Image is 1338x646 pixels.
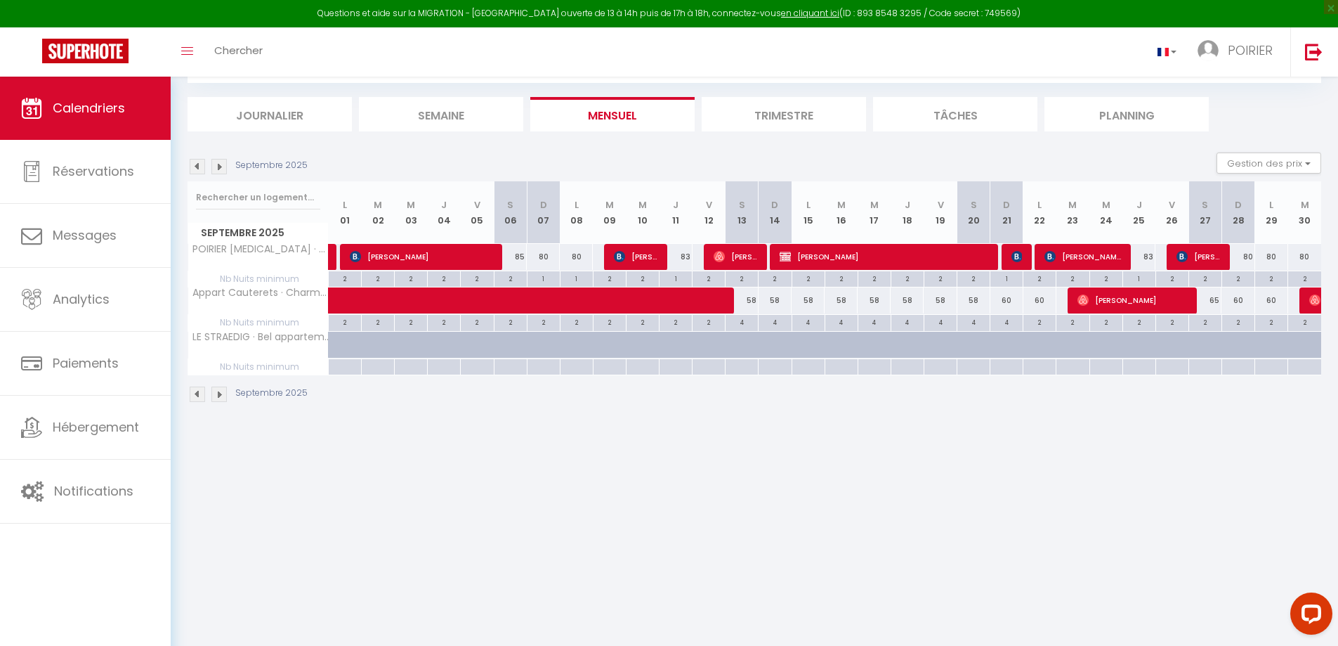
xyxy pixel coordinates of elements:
th: 04 [428,181,461,244]
th: 18 [891,181,924,244]
li: Mensuel [530,97,695,131]
abbr: L [575,198,579,212]
th: 14 [759,181,792,244]
th: 06 [494,181,527,244]
div: 2 [560,315,593,328]
abbr: S [1202,198,1208,212]
div: 2 [726,271,758,285]
abbr: S [739,198,745,212]
div: 2 [957,271,990,285]
div: 2 [428,315,460,328]
span: [PERSON_NAME] [1077,287,1188,314]
div: 2 [395,315,427,328]
div: 2 [693,315,725,328]
th: 09 [593,181,626,244]
div: 4 [858,315,891,328]
li: Trimestre [702,97,866,131]
div: 2 [329,315,361,328]
abbr: D [1235,198,1242,212]
div: 60 [1023,288,1056,314]
div: 2 [627,271,659,285]
div: 2 [461,271,493,285]
li: Planning [1044,97,1209,131]
abbr: V [706,198,712,212]
th: 30 [1288,181,1321,244]
div: 60 [1255,288,1288,314]
img: logout [1305,43,1323,60]
abbr: M [1301,198,1309,212]
div: 4 [726,315,758,328]
div: 4 [990,315,1023,328]
abbr: M [374,198,382,212]
span: Calendriers [53,99,125,117]
img: ... [1198,40,1219,61]
li: Semaine [359,97,523,131]
div: 2 [1255,315,1287,328]
abbr: L [806,198,811,212]
span: Notifications [54,482,133,500]
div: 4 [924,315,957,328]
abbr: D [540,198,547,212]
div: 2 [1056,315,1089,328]
div: 2 [1023,315,1056,328]
th: 08 [560,181,593,244]
div: 58 [924,288,957,314]
div: 2 [792,271,825,285]
div: 2 [1255,271,1287,285]
div: 1 [527,271,560,285]
div: 2 [1189,271,1221,285]
iframe: LiveChat chat widget [1279,587,1338,646]
th: 02 [362,181,395,244]
abbr: V [474,198,480,212]
p: Septembre 2025 [235,159,308,172]
input: Rechercher un logement... [196,185,320,210]
div: 80 [527,244,560,270]
th: 23 [1056,181,1089,244]
div: 2 [593,271,626,285]
div: 2 [693,271,725,285]
th: 20 [957,181,990,244]
div: 2 [494,271,527,285]
div: 2 [329,271,361,285]
th: 27 [1188,181,1221,244]
button: Gestion des prix [1216,153,1321,174]
div: 2 [924,271,957,285]
span: LE STRAEDIG · Bel appartement 3 chambres Hypercentre/parking [190,332,331,342]
div: 58 [792,288,825,314]
div: 4 [759,315,791,328]
span: [PERSON_NAME] [780,243,989,270]
th: 15 [792,181,825,244]
th: 12 [693,181,726,244]
div: 2 [1288,271,1321,285]
th: 25 [1122,181,1155,244]
div: 2 [627,315,659,328]
span: Nb Nuits minimum [188,271,328,287]
th: 26 [1155,181,1188,244]
abbr: M [638,198,647,212]
div: 80 [560,244,593,270]
th: 07 [527,181,560,244]
div: 2 [759,271,791,285]
abbr: M [1068,198,1077,212]
div: 2 [660,315,692,328]
div: 2 [1156,271,1188,285]
abbr: J [905,198,910,212]
th: 01 [329,181,362,244]
abbr: D [771,198,778,212]
span: [PERSON_NAME] [1011,243,1023,270]
p: Septembre 2025 [235,387,308,400]
img: Super Booking [42,39,129,63]
div: 2 [1222,315,1254,328]
div: 4 [891,315,924,328]
span: Paiements [53,354,119,372]
abbr: S [507,198,513,212]
abbr: V [1169,198,1175,212]
abbr: M [1102,198,1110,212]
span: Réservations [53,162,134,180]
div: 2 [1222,271,1254,285]
div: 4 [792,315,825,328]
abbr: L [343,198,347,212]
div: 2 [395,271,427,285]
th: 13 [726,181,759,244]
span: Analytics [53,290,110,308]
